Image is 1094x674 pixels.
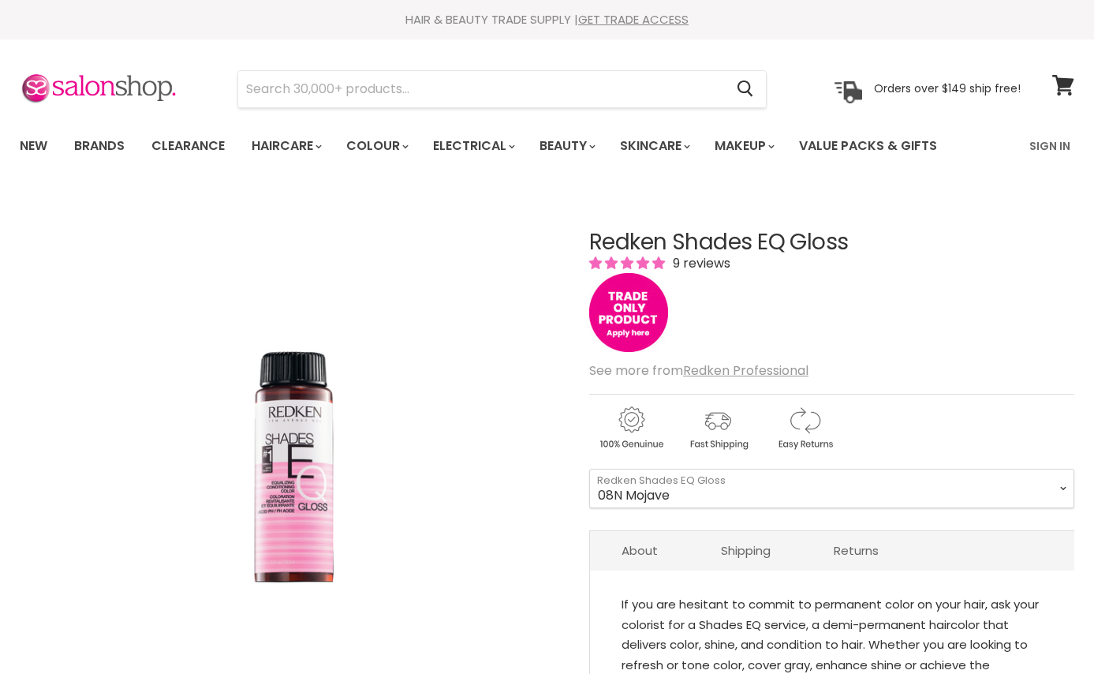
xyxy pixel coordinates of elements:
[578,11,689,28] a: GET TRADE ACCESS
[683,361,808,380] a: Redken Professional
[238,71,724,107] input: Search
[421,129,525,163] a: Electrical
[589,361,808,380] span: See more from
[689,531,802,570] a: Shipping
[589,273,668,352] img: tradeonly_small.jpg
[874,81,1021,95] p: Orders over $149 ship free!
[608,129,700,163] a: Skincare
[8,129,59,163] a: New
[237,70,767,108] form: Product
[589,230,1074,255] h1: Redken Shades EQ Gloss
[668,254,730,272] span: 9 reviews
[240,129,331,163] a: Haircare
[528,129,605,163] a: Beauty
[140,129,237,163] a: Clearance
[724,71,766,107] button: Search
[589,404,673,452] img: genuine.gif
[334,129,418,163] a: Colour
[590,531,689,570] a: About
[676,404,760,452] img: shipping.gif
[802,531,910,570] a: Returns
[703,129,784,163] a: Makeup
[787,129,949,163] a: Value Packs & Gifts
[8,123,984,169] ul: Main menu
[1020,129,1080,163] a: Sign In
[62,129,136,163] a: Brands
[763,404,846,452] img: returns.gif
[589,254,668,272] span: 5.00 stars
